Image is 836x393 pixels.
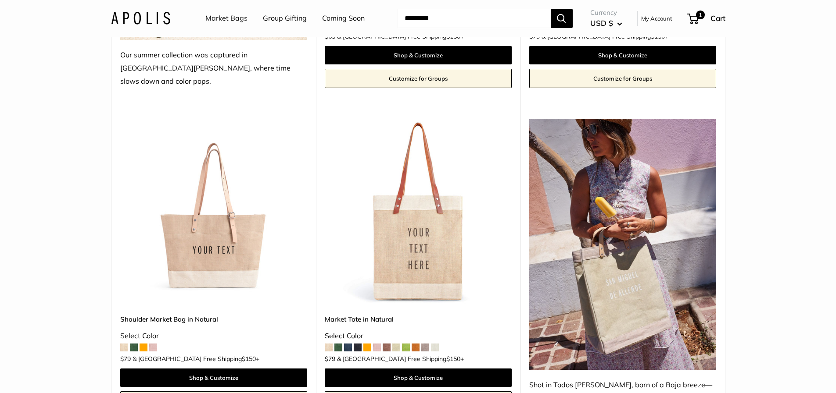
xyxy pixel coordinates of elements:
[590,16,622,30] button: USD $
[590,18,613,28] span: USD $
[120,119,307,305] img: Shoulder Market Bag in Natural
[325,46,512,64] a: Shop & Customize
[120,314,307,324] a: Shoulder Market Bag in Natural
[133,356,259,362] span: & [GEOGRAPHIC_DATA] Free Shipping +
[120,355,131,363] span: $79
[111,12,170,25] img: Apolis
[446,355,460,363] span: $150
[688,11,725,25] a: 1 Cart
[322,12,365,25] a: Coming Soon
[120,368,307,387] a: Shop & Customize
[263,12,307,25] a: Group Gifting
[120,119,307,305] a: Shoulder Market Bag in NaturalShoulder Market Bag in Natural
[529,46,716,64] a: Shop & Customize
[398,9,551,28] input: Search...
[325,329,512,343] div: Select Color
[529,69,716,88] a: Customize for Groups
[325,69,512,88] a: Customize for Groups
[120,329,307,343] div: Select Color
[542,33,668,39] span: & [GEOGRAPHIC_DATA] Free Shipping +
[710,14,725,23] span: Cart
[529,119,716,370] img: Shot in Todos Santos, born of a Baja breeze—Mint Sorbet is our freshest shade yet. Just add sunsh...
[337,356,464,362] span: & [GEOGRAPHIC_DATA] Free Shipping +
[205,12,248,25] a: Market Bags
[325,314,512,324] a: Market Tote in Natural
[325,368,512,387] a: Shop & Customize
[696,11,704,19] span: 1
[325,119,512,305] img: description_Make it yours with custom printed text.
[590,7,622,19] span: Currency
[551,9,573,28] button: Search
[242,355,256,363] span: $150
[325,119,512,305] a: description_Make it yours with custom printed text.description_The Original Market bag in its 4 n...
[325,355,335,363] span: $79
[337,33,464,39] span: & [GEOGRAPHIC_DATA] Free Shipping +
[120,49,307,88] div: Our summer collection was captured in [GEOGRAPHIC_DATA][PERSON_NAME], where time slows down and c...
[641,13,672,24] a: My Account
